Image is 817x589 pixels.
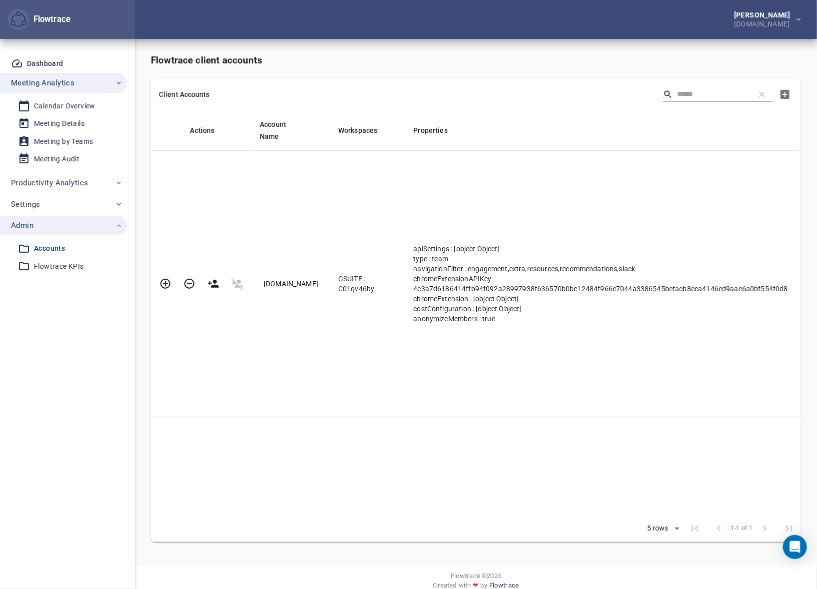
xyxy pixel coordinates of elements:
span: Previous Page [707,517,731,541]
div: Workspaces [338,124,397,136]
button: [PERSON_NAME][DOMAIN_NAME] [718,8,809,30]
div: chromeExtension : [object Object] [413,294,788,304]
span: Settings [11,198,40,211]
div: Dashboard [27,57,63,70]
span: Last Page [777,517,801,541]
button: Remove Property [177,272,201,296]
span: Admin [11,219,33,232]
div: Flowtrace [8,9,70,30]
div: apiSettings : [object Object] [413,244,788,254]
div: type : team [413,254,788,264]
div: [DOMAIN_NAME] [734,18,795,27]
span: 1-1 of 1 [731,524,753,534]
div: GSUITE : C01qv46by [338,274,397,294]
button: Add User to Account [201,272,225,296]
div: chromeExtensionAPIKey : 4c3a7d6186414ffb94f092a28997938f636570b0be12484f966e7044a3386545befacb8ec... [413,274,788,294]
h6: Client Accounts [159,89,210,99]
div: Accounts [34,242,65,255]
div: Properties [413,124,788,136]
button: Flowtrace [8,9,29,30]
div: 5 rows [645,524,671,533]
span: Productivity Analytics [11,176,88,189]
span: Workspaces [338,124,390,136]
div: anonymizeMembers : true [413,314,788,324]
div: Open Intercom Messenger [783,535,807,559]
input: Search [677,87,747,102]
button: Add Property [153,272,177,296]
a: [DOMAIN_NAME] [264,280,318,288]
svg: Search [663,89,673,99]
div: Meeting by Teams [34,135,93,148]
h5: Flowtrace client accounts [151,55,801,66]
span: Properties [413,124,460,136]
span: Meeting Analytics [11,76,74,89]
button: Add Client Account [773,82,797,106]
div: navigationFilter : engagement,extra,resources,recommendations,slack [413,264,788,274]
div: Account Name [260,118,322,142]
span: Account Name [260,118,316,142]
span: Remove User from Account [225,272,249,296]
div: Meeting Details [34,117,84,130]
div: Calendar Overview [34,100,95,112]
span: Next Page [753,517,777,541]
div: [PERSON_NAME] [734,11,795,18]
div: 5 rows [641,521,683,536]
div: costConfiguration : [object Object] [413,304,788,314]
img: Flowtrace [10,11,26,27]
span: First Page [683,517,707,541]
span: Flowtrace © 2025 [451,571,501,581]
div: Flowtrace [29,13,70,25]
div: Meeting Audit [34,153,79,165]
div: Flowtrace KPIs [34,260,84,273]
